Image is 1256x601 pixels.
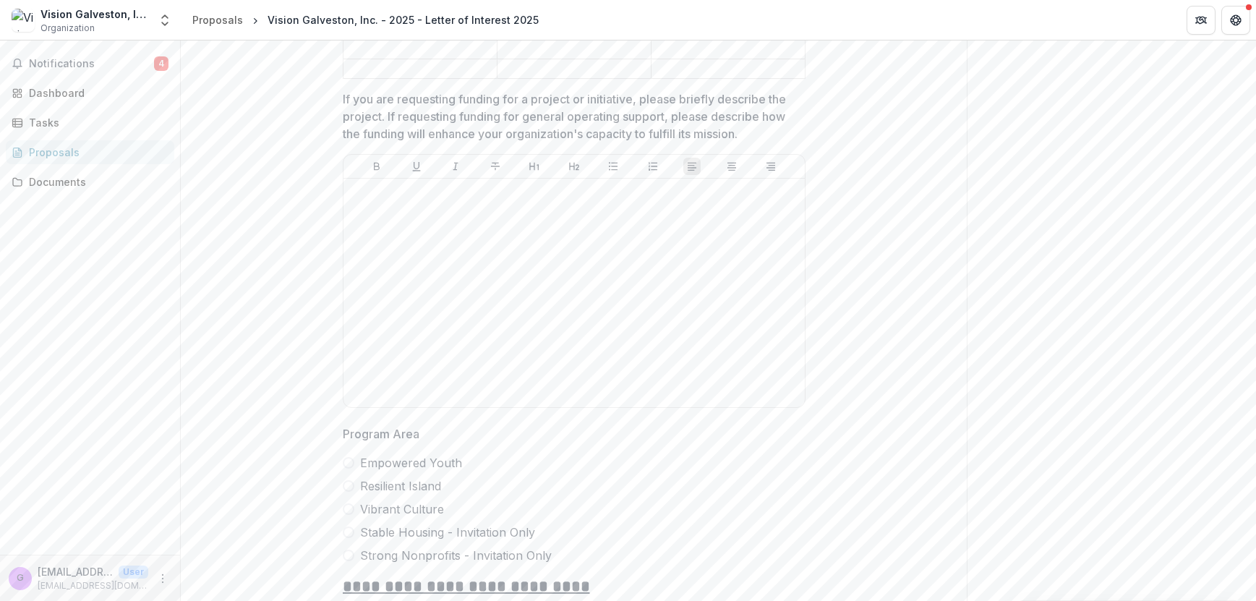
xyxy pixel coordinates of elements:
[526,158,543,175] button: Heading 1
[368,158,385,175] button: Bold
[360,547,552,564] span: Strong Nonprofits - Invitation Only
[187,9,544,30] nav: breadcrumb
[29,145,163,160] div: Proposals
[762,158,779,175] button: Align Right
[6,140,174,164] a: Proposals
[187,9,249,30] a: Proposals
[343,90,797,142] p: If you are requesting funding for a project or initiative, please briefly describe the project. I...
[155,6,175,35] button: Open entity switcher
[29,58,154,70] span: Notifications
[360,500,444,518] span: Vibrant Culture
[360,454,462,472] span: Empowered Youth
[29,174,163,189] div: Documents
[38,579,148,592] p: [EMAIL_ADDRESS][DOMAIN_NAME]
[447,158,464,175] button: Italicize
[1221,6,1250,35] button: Get Help
[723,158,740,175] button: Align Center
[268,12,539,27] div: Vision Galveston, Inc. - 2025 - Letter of Interest 2025
[360,524,535,541] span: Stable Housing - Invitation Only
[119,566,148,579] p: User
[192,12,243,27] div: Proposals
[154,56,168,71] span: 4
[683,158,701,175] button: Align Left
[40,22,95,35] span: Organization
[12,9,35,32] img: Vision Galveston, Inc.
[29,85,163,101] div: Dashboard
[360,477,441,495] span: Resilient Island
[6,170,174,194] a: Documents
[343,425,419,443] p: Program Area
[38,564,113,579] p: [EMAIL_ADDRESS][DOMAIN_NAME]
[29,115,163,130] div: Tasks
[154,570,171,587] button: More
[40,7,149,22] div: Vision Galveston, Inc.
[6,111,174,135] a: Tasks
[6,81,174,105] a: Dashboard
[565,158,583,175] button: Heading 2
[6,52,174,75] button: Notifications4
[644,158,662,175] button: Ordered List
[1187,6,1216,35] button: Partners
[487,158,504,175] button: Strike
[17,574,24,583] div: grants@visiongalveston.com
[408,158,425,175] button: Underline
[604,158,622,175] button: Bullet List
